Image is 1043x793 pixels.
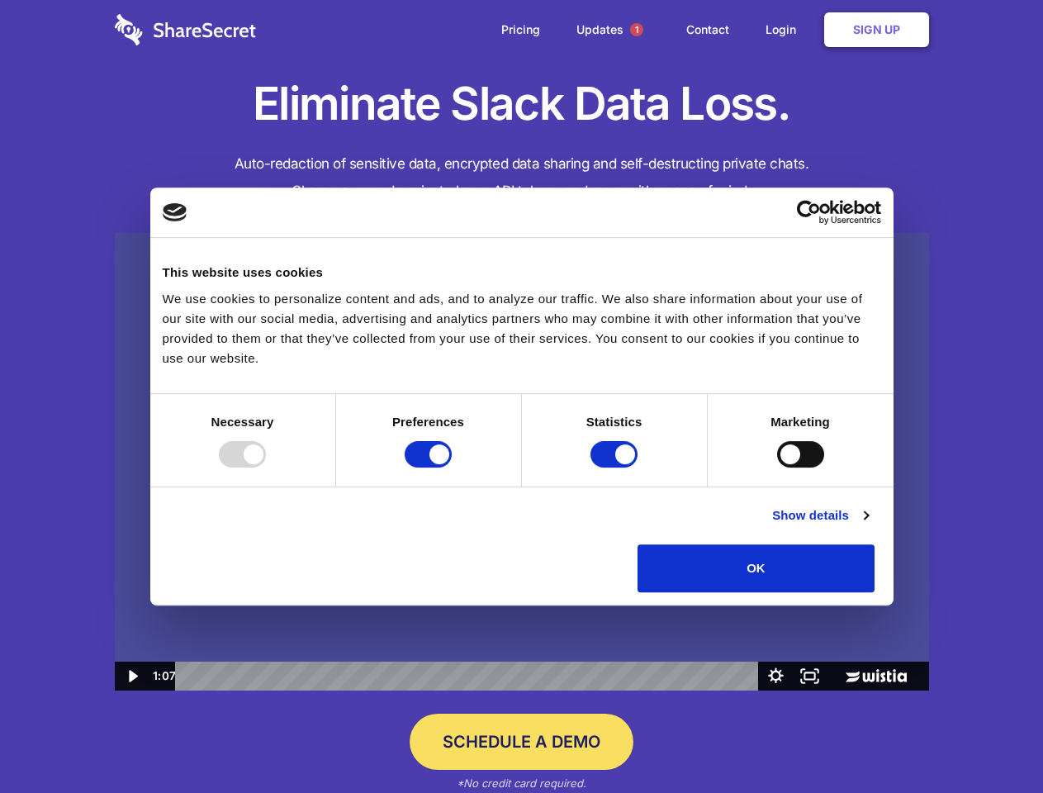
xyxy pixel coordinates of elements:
span: 1 [630,23,643,36]
button: Show settings menu [759,662,793,691]
button: OK [638,544,875,592]
strong: Necessary [211,415,274,429]
a: Show details [772,506,868,525]
a: Contact [670,4,746,55]
a: Pricing [485,4,557,55]
h1: Eliminate Slack Data Loss. [115,74,929,134]
button: Fullscreen [793,662,827,691]
strong: Statistics [586,415,642,429]
a: Usercentrics Cookiebot - opens in a new window [737,200,881,225]
a: Wistia Logo -- Learn More [827,662,928,691]
img: logo [163,203,187,221]
button: Play Video [115,662,149,691]
div: This website uses cookies [163,263,881,283]
img: logo-wordmark-white-trans-d4663122ce5f474addd5e946df7df03e33cb6a1c49d2221995e7729f52c070b2.svg [115,14,256,45]
img: Sharesecret [115,233,929,691]
a: Schedule a Demo [410,714,633,770]
em: *No credit card required. [457,776,586,790]
strong: Preferences [392,415,464,429]
div: We use cookies to personalize content and ads, and to analyze our traffic. We also share informat... [163,289,881,368]
div: Playbar [188,662,751,691]
h4: Auto-redaction of sensitive data, encrypted data sharing and self-destructing private chats. Shar... [115,150,929,205]
a: Sign Up [824,12,929,47]
strong: Marketing [770,415,830,429]
a: Login [749,4,821,55]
